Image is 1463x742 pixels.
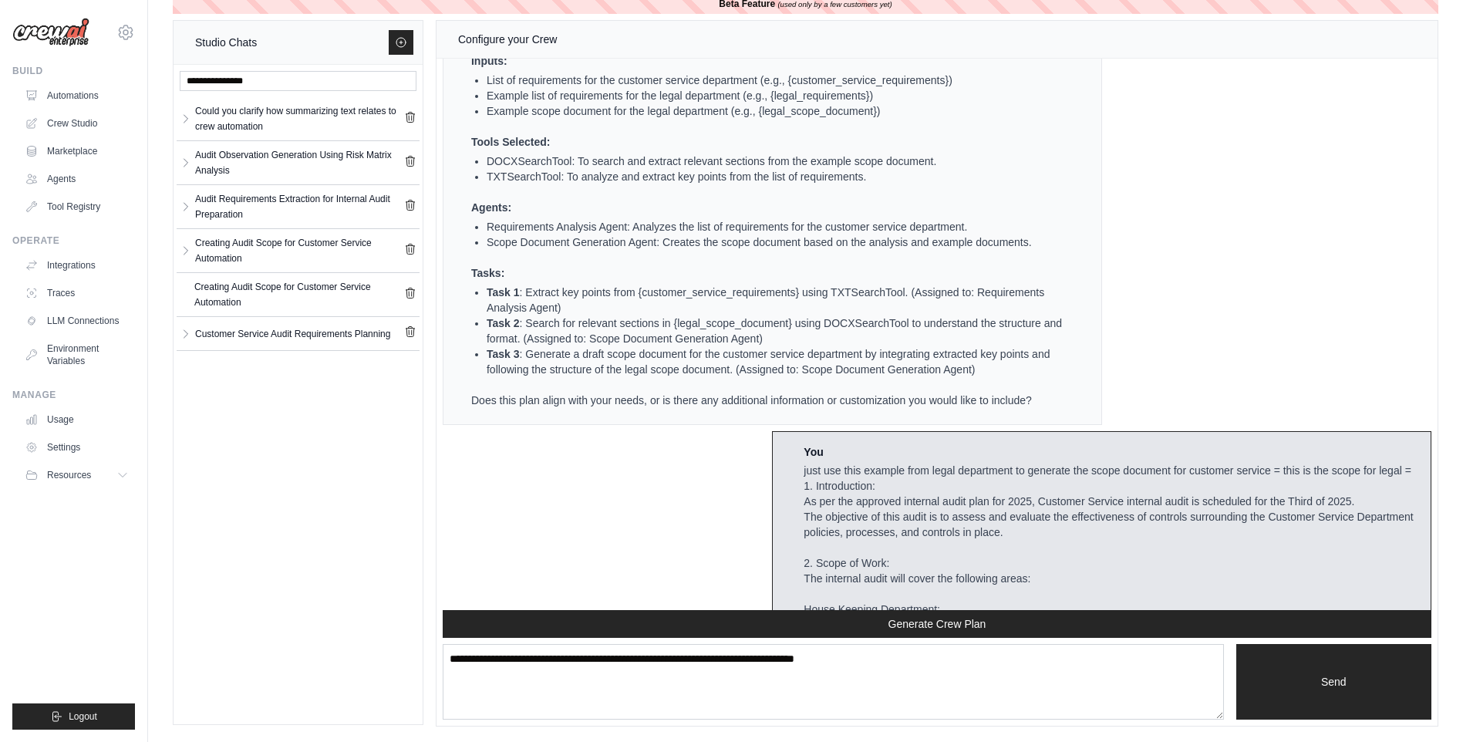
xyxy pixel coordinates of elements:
[487,346,1070,377] li: : Generate a draft scope document for the customer service department by integrating extracted ke...
[195,103,404,134] div: Could you clarify how summarizing text relates to crew automation
[487,219,1070,234] li: Requirements Analysis Agent: Analyzes the list of requirements for the customer service department.
[471,393,1070,408] p: Does this plan align with your needs, or is there any additional information or customization you...
[487,286,520,298] strong: Task 1
[471,55,507,67] strong: Inputs:
[487,73,1070,88] li: List of requirements for the customer service department (e.g., {customer_service_requirements})
[19,407,135,432] a: Usage
[19,435,135,460] a: Settings
[487,317,520,329] strong: Task 2
[487,348,520,360] strong: Task 3
[47,469,91,481] span: Resources
[487,88,1070,103] li: Example list of requirements for the legal department (e.g., {legal_requirements})
[487,234,1070,250] li: Scope Document Generation Agent: Creates the scope document based on the analysis and example doc...
[194,279,404,310] div: Creating Audit Scope for Customer Service Automation
[12,18,89,47] img: Logo
[487,153,1070,169] li: DOCXSearchTool: To search and extract relevant sections from the example scope document.
[195,326,390,342] div: Customer Service Audit Requirements Planning
[19,336,135,373] a: Environment Variables
[471,201,511,214] strong: Agents:
[192,103,404,134] a: Could you clarify how summarizing text relates to crew automation
[12,389,135,401] div: Manage
[471,136,550,148] strong: Tools Selected:
[12,703,135,730] button: Logout
[487,285,1070,315] li: : Extract key points from {customer_service_requirements} using TXTSearchTool. (Assigned to: Requ...
[192,235,404,266] a: Creating Audit Scope for Customer Service Automation
[12,65,135,77] div: Build
[19,194,135,219] a: Tool Registry
[487,315,1070,346] li: : Search for relevant sections in {legal_scope_document} using DOCXSearchTool to understand the s...
[195,33,257,52] div: Studio Chats
[19,463,135,487] button: Resources
[19,111,135,136] a: Crew Studio
[487,103,1070,119] li: Example scope document for the legal department (e.g., {legal_scope_document})
[443,610,1431,638] button: Generate Crew Plan
[471,267,504,279] strong: Tasks:
[191,279,404,310] a: Creating Audit Scope for Customer Service Automation
[195,147,404,178] div: Audit Observation Generation Using Risk Matrix Analysis
[192,323,404,344] a: Customer Service Audit Requirements Planning
[1236,644,1431,720] button: Send
[19,139,135,164] a: Marketplace
[458,30,557,49] div: Configure your Crew
[12,234,135,247] div: Operate
[19,167,135,191] a: Agents
[19,281,135,305] a: Traces
[195,235,404,266] div: Creating Audit Scope for Customer Service Automation
[19,309,135,333] a: LLM Connections
[69,710,97,723] span: Logout
[192,191,404,222] a: Audit Requirements Extraction for Internal Audit Preparation
[804,444,1418,460] div: You
[192,147,404,178] a: Audit Observation Generation Using Risk Matrix Analysis
[195,191,404,222] div: Audit Requirements Extraction for Internal Audit Preparation
[487,169,1070,184] li: TXTSearchTool: To analyze and extract key points from the list of requirements.
[19,253,135,278] a: Integrations
[19,83,135,108] a: Automations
